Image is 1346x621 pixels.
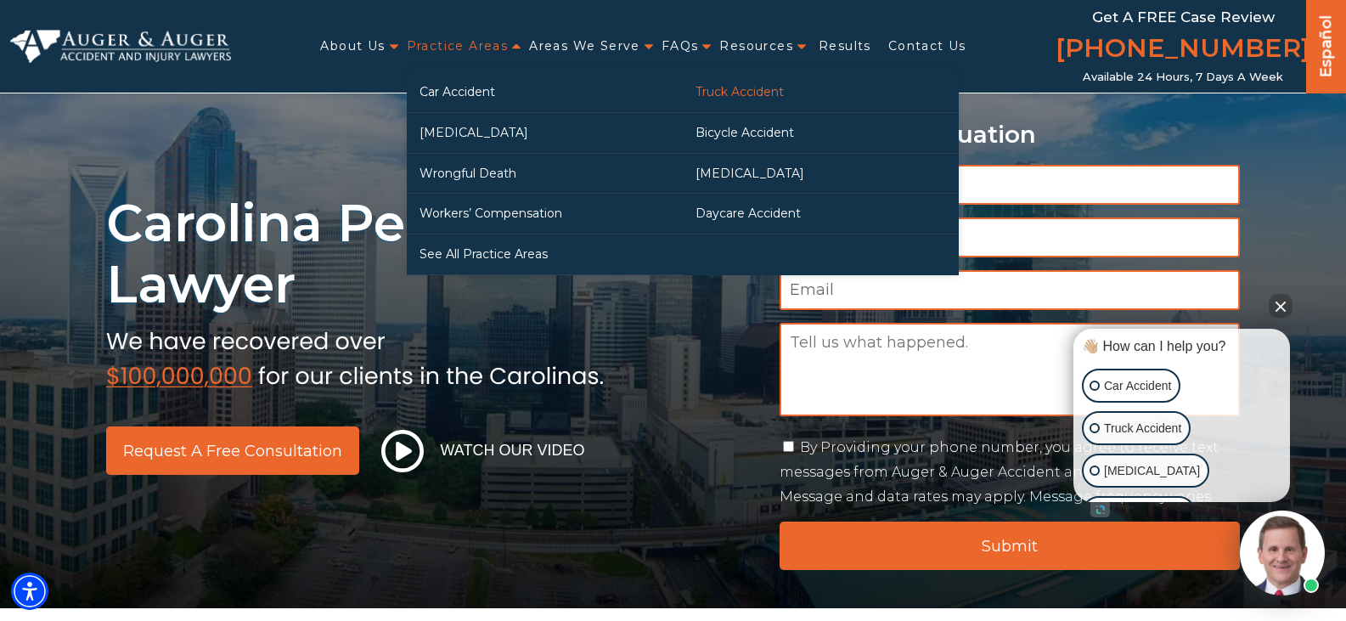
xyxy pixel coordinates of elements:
[1240,511,1325,596] img: Intaker widget Avatar
[683,194,959,234] a: Daycare Accident
[320,29,385,64] a: About Us
[407,154,683,194] a: Wrongful Death
[407,72,683,112] a: Car Accident
[123,443,342,459] span: Request a Free Consultation
[376,429,590,473] button: Watch Our Video
[407,234,683,274] a: See All Practice Areas
[529,29,640,64] a: Areas We Serve
[1056,30,1310,71] a: [PHONE_NUMBER]
[819,29,871,64] a: Results
[106,193,759,315] h1: Carolina Personal Injury Lawyer
[11,573,48,610] div: Accessibility Menu
[662,29,699,64] a: FAQs
[1078,337,1286,356] div: 👋🏼 How can I help you?
[106,324,604,388] img: sub text
[1083,71,1283,84] span: Available 24 Hours, 7 Days a Week
[1269,294,1292,318] button: Close Intaker Chat Widget
[407,29,509,64] a: Practice Areas
[780,165,1241,205] input: Name
[1092,8,1275,25] span: Get a FREE Case Review
[1104,418,1181,439] p: Truck Accident
[407,113,683,153] a: [MEDICAL_DATA]
[780,217,1241,257] input: Phone Number
[683,72,959,112] a: Truck Accident
[888,29,966,64] a: Contact Us
[106,426,359,475] a: Request a Free Consultation
[1104,375,1171,397] p: Car Accident
[1104,460,1200,482] p: [MEDICAL_DATA]
[10,30,231,64] img: Auger & Auger Accident and Injury Lawyers Logo
[1090,502,1110,517] a: Open intaker chat
[683,154,959,194] a: [MEDICAL_DATA]
[719,29,793,64] a: Resources
[780,121,1241,148] p: Free Case Evaluation
[780,439,1219,505] label: By Providing your phone number, you agree to receive text messages from Auger & Auger Accident an...
[683,113,959,153] a: Bicycle Accident
[780,270,1241,310] input: Email
[407,194,683,234] a: Workers’ Compensation
[780,522,1241,570] input: Submit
